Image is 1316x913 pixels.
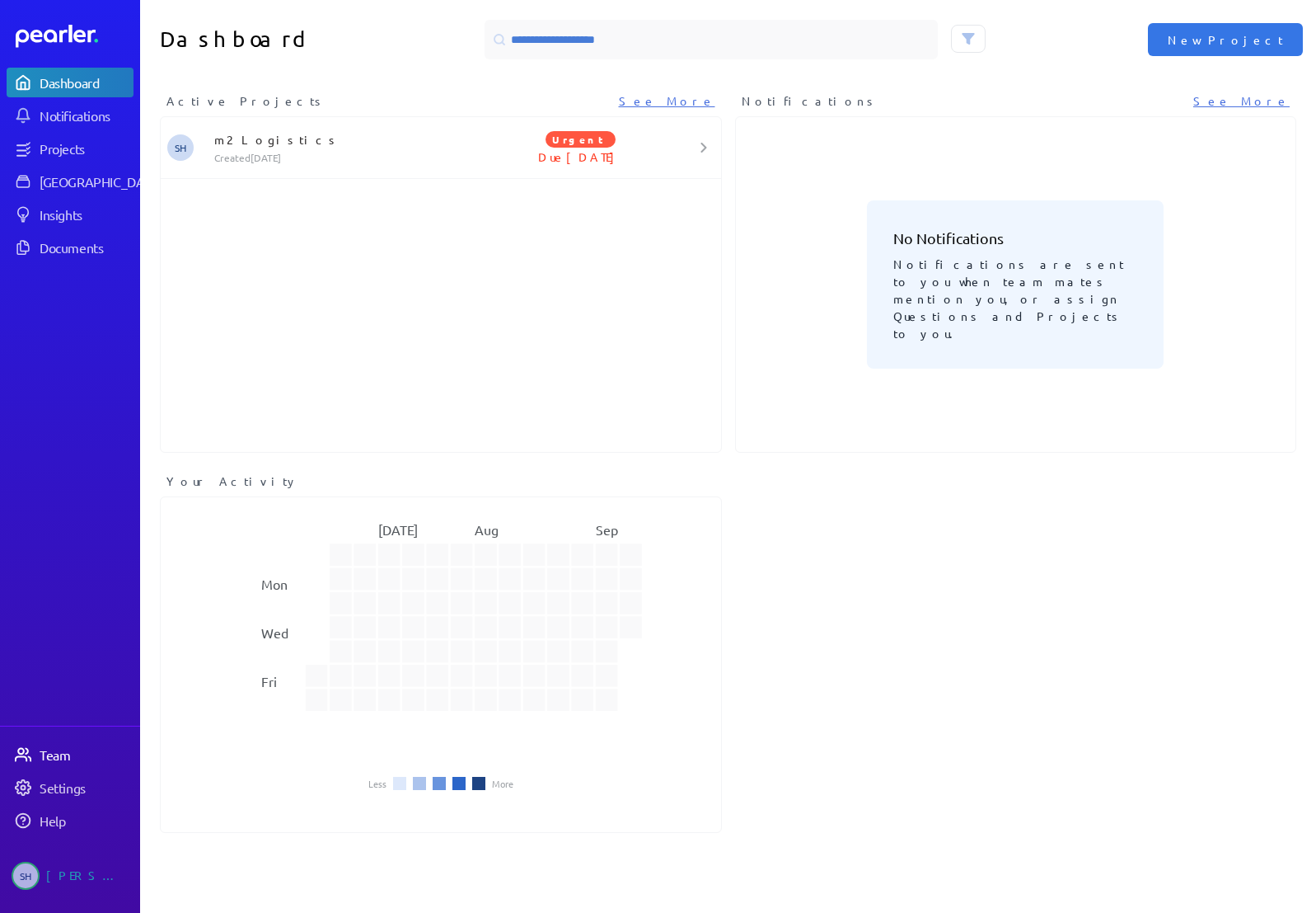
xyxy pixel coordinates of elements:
button: New Project [1148,23,1303,56]
a: See More [1193,92,1290,110]
a: Insights [7,200,133,229]
text: Mon [261,576,288,592]
text: Wed [261,624,288,641]
a: Notifications [7,101,133,130]
span: Notifications [742,92,878,110]
div: [GEOGRAPHIC_DATA] [40,173,162,190]
div: Documents [40,239,132,256]
h3: No Notifications [893,227,1137,249]
a: See More [619,92,715,110]
span: Shanon Hart [12,862,40,890]
li: More [492,779,513,788]
div: Team [40,746,132,763]
a: SH[PERSON_NAME] [7,855,133,897]
span: Urgent [546,131,616,148]
a: Dashboard [16,25,133,48]
div: Dashboard [40,74,132,91]
a: Dashboard [7,68,133,97]
text: Sep [596,521,618,538]
a: Documents [7,233,133,262]
div: Insights [40,206,132,223]
span: Active Projects [166,92,326,110]
p: Notifications are sent to you when team mates mention you, or assign Questions and Projects to you. [893,249,1137,342]
span: Shanon Hart [167,134,194,161]
a: Help [7,806,133,835]
span: Your Activity [166,473,299,490]
div: [PERSON_NAME] [46,862,129,890]
div: Projects [40,140,132,157]
text: Fri [261,673,277,689]
li: Less [368,779,386,788]
p: Created [DATE] [214,151,488,164]
h1: Dashboard [160,20,434,59]
text: Aug [475,521,499,538]
p: Due [DATE] [487,148,673,165]
a: [GEOGRAPHIC_DATA] [7,167,133,196]
p: m2 Logistics [214,131,488,148]
text: [DATE] [378,521,418,538]
div: Notifications [40,107,132,124]
span: New Project [1168,31,1283,48]
a: Settings [7,773,133,802]
div: Help [40,812,132,829]
div: Settings [40,779,132,796]
a: Projects [7,134,133,163]
a: Team [7,740,133,769]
